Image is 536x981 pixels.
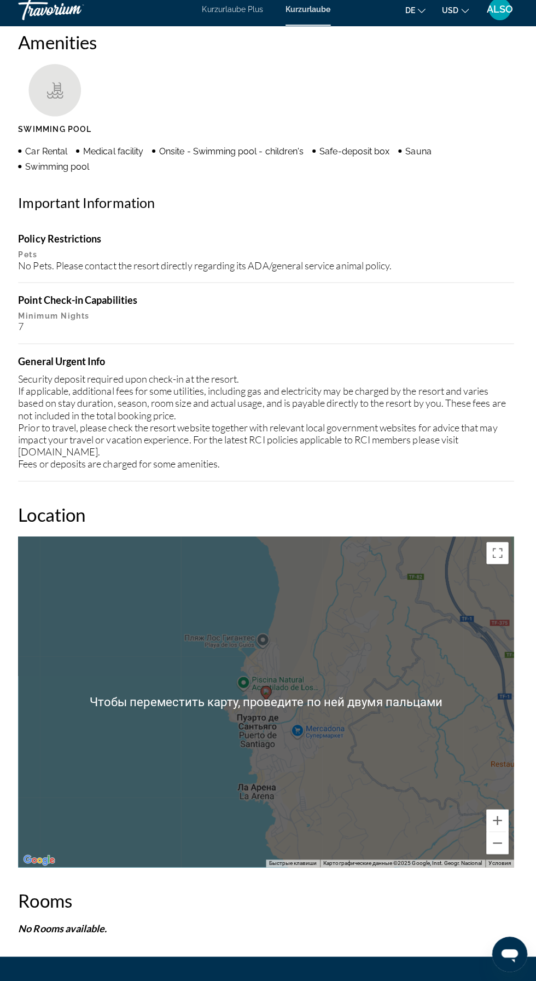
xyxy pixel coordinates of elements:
a: Открыть эту область в Google Картах (в новом окне) [25,854,61,868]
h2: Amenities [22,38,514,60]
span: Swimming pool [29,168,92,178]
h2: Location [22,507,514,529]
h4: General Urgent Info [22,360,514,372]
h4: Point Check-in Capabilities [22,299,514,311]
p: Pets [22,256,514,264]
a: Kurzurlaube Plus [205,12,265,21]
div: No Pets. Please contact the resort directly regarding its ADA/general service animal policy. [22,264,514,276]
button: Benutzermenü [486,5,514,28]
iframe: Beim Schließen des Knopfes werden die angezeigten Daten angezeigt [492,937,527,972]
div: 7 [22,325,514,337]
button: Включить полноэкранный режим [487,545,509,567]
a: Kurzurlaube [287,12,332,21]
h2: Rooms [22,890,514,912]
span: Swimming Pool [22,131,95,140]
span: Onsite - Swimming pool - children's [162,152,305,163]
button: Währung ändern [442,9,469,25]
button: Уменьшить [487,833,509,855]
p: Minimum Nights [22,316,514,325]
p: No Rooms available. [22,923,514,935]
font: de [406,13,416,22]
span: Safe-deposit box [321,152,391,163]
h2: Important Information [22,200,514,216]
span: Картографические данные ©2025 Google, Inst. Geogr. Nacional [325,861,482,867]
a: Travorium [22,2,131,31]
button: Быстрые клавиши [271,861,318,868]
span: Sauna [406,152,432,163]
div: Security deposit required upon check-in at the resort. If applicable, additional fees for some ut... [22,377,514,474]
span: Medical facility [86,152,146,163]
span: Car Rental [29,152,71,163]
font: ALSO [487,10,513,22]
button: Увеличить [487,811,509,833]
button: Sprache ändern [406,9,426,25]
h4: Policy Restrictions [22,238,514,250]
img: Google [25,854,61,868]
font: USD [442,13,459,22]
a: Условия (ссылка откроется в новой вкладке) [489,861,511,867]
